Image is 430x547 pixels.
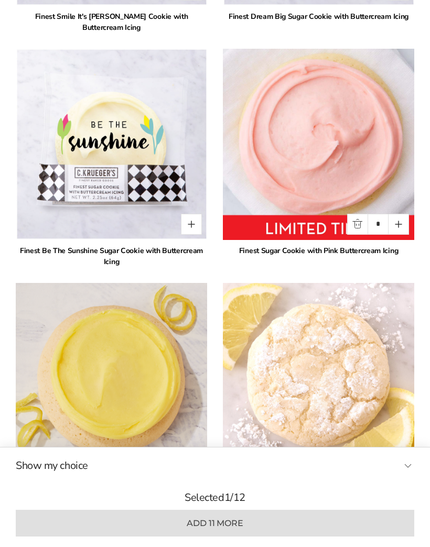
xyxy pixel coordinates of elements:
[223,11,414,22] div: Finest Dream Big Sugar Cookie with Buttercream Icing
[224,490,231,505] span: 1
[223,245,414,256] div: Finest Sugar Cookie with Pink Buttercream Icing
[16,11,207,33] div: Finest Smile It's [PERSON_NAME] Cookie with Buttercream Icing
[16,283,207,474] img: Finest Lemon Cookie with Buttercream Icing
[368,214,389,235] input: Quantity
[233,490,245,505] span: 12
[16,245,207,267] div: Finest Be The Sunshine Sugar Cookie with Buttercream Icing
[181,214,202,235] button: Quantity button plus
[16,458,414,474] button: Show my choice
[16,510,414,537] button: Add 11 more
[388,214,409,235] button: Quantity button plus
[223,49,414,240] img: Finest Sugar Cookie with Pink Buttercream Icing
[223,283,414,474] img: Finest Lemon Crinkle Cookie
[347,214,368,235] button: Quantity button minus
[16,490,414,506] p: Selected /
[16,49,207,240] img: Finest Be The Sunshine Sugar Cookie with Buttercream Icing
